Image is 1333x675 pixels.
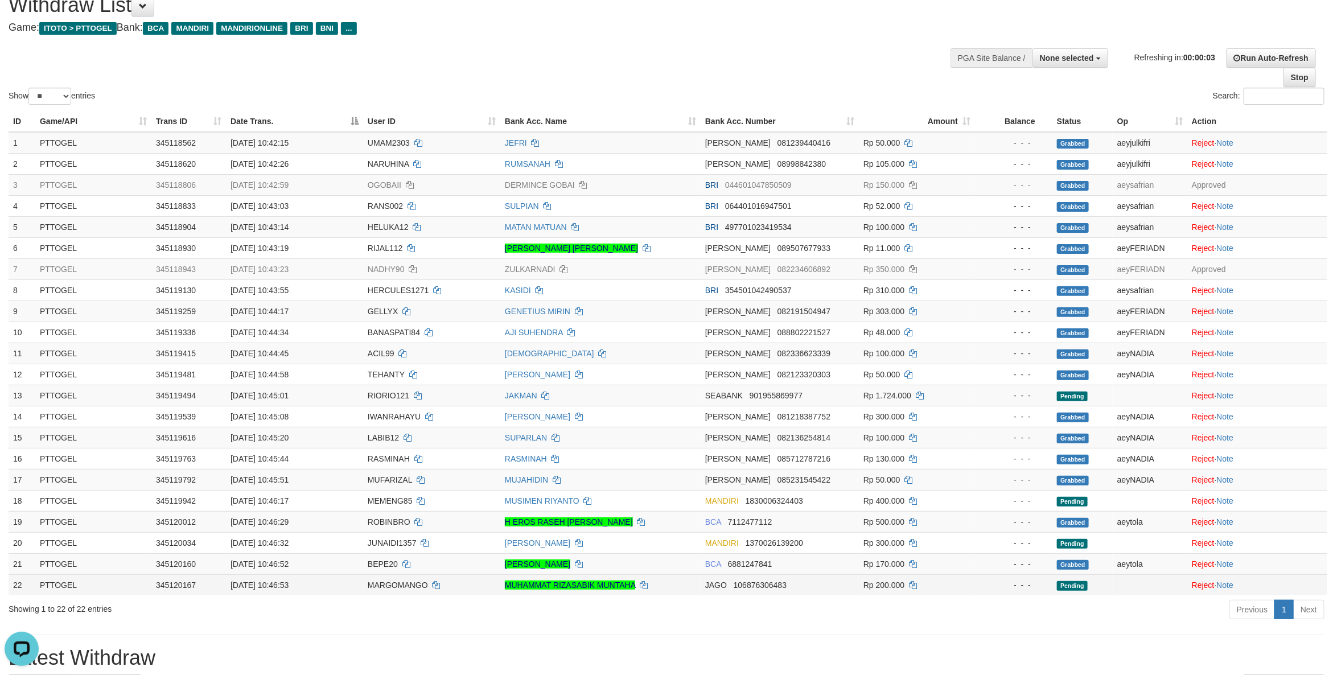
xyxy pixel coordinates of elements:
[500,111,701,132] th: Bank Acc. Name: activate to sort column ascending
[9,279,35,301] td: 8
[341,22,356,35] span: ...
[1113,343,1187,364] td: aeyNADIA
[1113,111,1187,132] th: Op: activate to sort column ascending
[231,328,289,337] span: [DATE] 10:44:34
[35,427,151,448] td: PTTOGEL
[9,322,35,343] td: 10
[1183,52,1215,61] strong: 00:00:03
[368,412,421,421] span: IWANRAHAYU
[980,411,1048,422] div: - - -
[1187,343,1327,364] td: ·
[1217,454,1234,463] a: Note
[1057,413,1089,422] span: Grabbed
[9,132,35,154] td: 1
[9,258,35,279] td: 7
[1192,223,1215,232] a: Reject
[705,201,718,211] span: BRI
[777,307,830,316] span: Copy 082191504947 to clipboard
[1113,364,1187,385] td: aeyNADIA
[143,22,168,35] span: BCA
[9,22,877,34] h4: Game: Bank:
[35,343,151,364] td: PTTOGEL
[1113,406,1187,427] td: aeyNADIA
[231,412,289,421] span: [DATE] 10:45:08
[705,370,771,379] span: [PERSON_NAME]
[1192,517,1215,526] a: Reject
[9,469,35,490] td: 17
[1057,434,1089,443] span: Grabbed
[505,496,579,505] a: MUSIMEN RIYANTO
[1227,48,1316,68] a: Run Auto-Refresh
[980,474,1048,485] div: - - -
[505,201,539,211] a: SULPIAN
[28,88,71,105] select: Showentries
[9,88,95,105] label: Show entries
[1057,244,1089,254] span: Grabbed
[231,180,289,190] span: [DATE] 10:42:59
[975,111,1052,132] th: Balance
[1192,538,1215,548] a: Reject
[368,391,409,400] span: RIORIO121
[368,349,394,358] span: ACIL99
[35,469,151,490] td: PTTOGEL
[777,159,826,168] span: Copy 08998842380 to clipboard
[505,433,547,442] a: SUPARLAN
[1040,53,1094,63] span: None selected
[1057,328,1089,338] span: Grabbed
[1057,371,1089,380] span: Grabbed
[777,244,830,253] span: Copy 089507677933 to clipboard
[1217,201,1234,211] a: Note
[1192,244,1215,253] a: Reject
[980,390,1048,401] div: - - -
[1217,517,1234,526] a: Note
[1217,559,1234,569] a: Note
[368,201,403,211] span: RANS002
[980,453,1048,464] div: - - -
[9,343,35,364] td: 11
[368,159,409,168] span: NARUHINA
[156,201,196,211] span: 345118833
[1187,322,1327,343] td: ·
[9,153,35,174] td: 2
[1057,286,1089,296] span: Grabbed
[1032,48,1108,68] button: None selected
[505,244,638,253] a: [PERSON_NAME] [PERSON_NAME]
[156,159,196,168] span: 345118620
[1192,159,1215,168] a: Reject
[368,244,402,253] span: RIJAL112
[725,286,792,295] span: Copy 354501042490537 to clipboard
[1229,600,1275,619] a: Previous
[777,475,830,484] span: Copy 085231545422 to clipboard
[216,22,287,35] span: MANDIRIONLINE
[35,322,151,343] td: PTTOGEL
[1113,301,1187,322] td: aeyFERIADN
[156,286,196,295] span: 345119130
[1057,202,1089,212] span: Grabbed
[368,475,412,484] span: MUFARIZAL
[705,328,771,337] span: [PERSON_NAME]
[1217,538,1234,548] a: Note
[777,454,830,463] span: Copy 085712787216 to clipboard
[363,111,500,132] th: User ID: activate to sort column ascending
[777,138,830,147] span: Copy 081239440416 to clipboard
[1293,600,1324,619] a: Next
[231,138,289,147] span: [DATE] 10:42:15
[863,201,900,211] span: Rp 52.000
[231,370,289,379] span: [DATE] 10:44:58
[1113,279,1187,301] td: aeysafrian
[705,180,718,190] span: BRI
[35,111,151,132] th: Game/API: activate to sort column ascending
[980,179,1048,191] div: - - -
[9,448,35,469] td: 16
[1187,237,1327,258] td: ·
[156,138,196,147] span: 345118562
[9,406,35,427] td: 14
[863,454,904,463] span: Rp 130.000
[1113,322,1187,343] td: aeyFERIADN
[863,433,904,442] span: Rp 100.000
[35,258,151,279] td: PTTOGEL
[1187,427,1327,448] td: ·
[863,475,900,484] span: Rp 50.000
[1217,433,1234,442] a: Note
[1192,475,1215,484] a: Reject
